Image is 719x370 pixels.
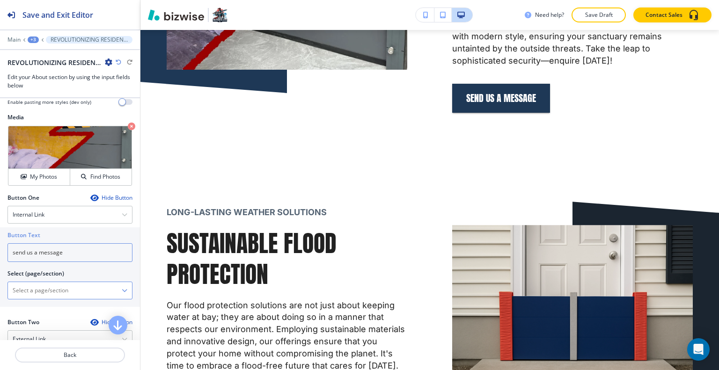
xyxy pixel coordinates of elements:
h2: Button One [7,194,39,202]
h2: SUSTAINABLE FLOOD PROTECTION [167,228,407,290]
button: send us a message [452,84,550,113]
p: Contact Sales [646,11,682,19]
h4: Enable pasting more styles (dev only) [7,99,91,106]
div: Open Intercom Messenger [687,338,710,361]
p: Save Draft [584,11,614,19]
button: Back [15,348,125,363]
button: Contact Sales [633,7,712,22]
button: Main [7,36,21,43]
b: LONG-LASTING WEATHER SOLUTIONS [167,207,327,217]
img: Your Logo [213,7,227,22]
h3: Need help? [535,11,564,19]
h2: Button Text [7,231,40,239]
button: Hide Button [90,194,132,202]
h3: Edit your About section by using the input fields below [7,73,132,90]
button: Find Photos [70,169,132,185]
h2: Button Two [7,318,39,326]
h2: REVOLUTIONIZING RESIDENTIAL FLOOD DEFENSE [7,58,101,67]
button: Save Draft [572,7,626,22]
h4: Internal Link [13,210,44,219]
h4: External Link [13,335,46,343]
h2: Media [7,113,132,122]
h4: My Photos [30,173,57,181]
h2: Save and Exit Editor [22,9,93,21]
p: Back [16,351,124,359]
button: Hide Button [90,319,132,326]
input: Manual Input [8,283,122,298]
img: Bizwise Logo [148,9,204,21]
button: +3 [28,36,39,43]
h2: Select (page/section) [7,269,64,278]
button: REVOLUTIONIZING RESIDENTIAL FLOOD DEFENSE [46,36,132,44]
div: My PhotosFind Photos [7,125,132,186]
button: My Photos [8,169,70,185]
h4: Find Photos [90,173,120,181]
p: REVOLUTIONIZING RESIDENTIAL FLOOD DEFENSE [51,36,128,43]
